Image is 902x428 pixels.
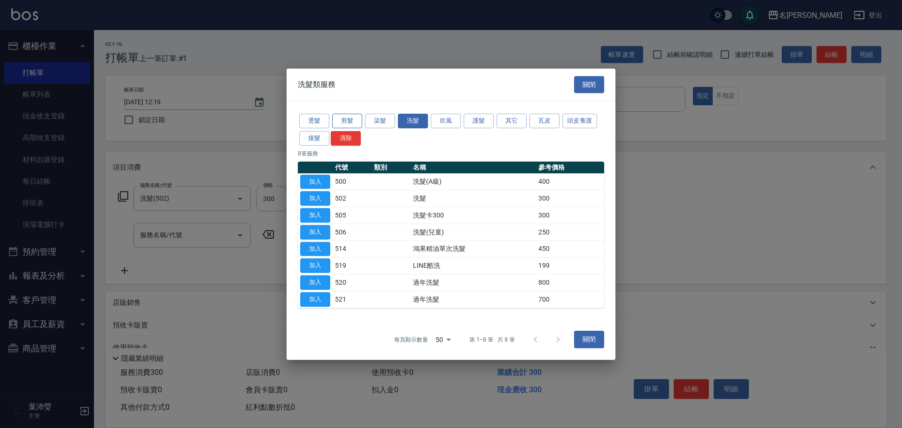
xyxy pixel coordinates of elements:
[574,331,604,348] button: 關閉
[398,114,428,128] button: 洗髮
[411,173,536,190] td: 洗髮(A級)
[333,190,372,207] td: 502
[536,291,604,308] td: 700
[411,224,536,241] td: 洗髮(兒童)
[299,131,329,146] button: 接髮
[536,190,604,207] td: 300
[300,241,330,256] button: 加入
[333,224,372,241] td: 506
[536,173,604,190] td: 400
[411,257,536,274] td: LINE酷洗
[411,207,536,224] td: 洗髮卡300
[432,327,454,352] div: 50
[562,114,597,128] button: 頭皮養護
[365,114,395,128] button: 染髮
[411,190,536,207] td: 洗髮
[333,241,372,257] td: 514
[394,335,428,344] p: 每頁顯示數量
[536,274,604,291] td: 800
[536,161,604,173] th: 參考價格
[300,174,330,189] button: 加入
[333,257,372,274] td: 519
[411,241,536,257] td: 鴻果精油單次洗髮
[497,114,527,128] button: 其它
[411,291,536,308] td: 過年洗髮
[299,114,329,128] button: 燙髮
[300,275,330,290] button: 加入
[411,274,536,291] td: 過年洗髮
[300,191,330,206] button: 加入
[333,173,372,190] td: 500
[333,207,372,224] td: 505
[411,161,536,173] th: 名稱
[300,258,330,273] button: 加入
[529,114,560,128] button: 瓦皮
[431,114,461,128] button: 吹風
[536,241,604,257] td: 450
[300,225,330,240] button: 加入
[298,149,604,157] p: 8 筆服務
[372,161,411,173] th: 類別
[536,257,604,274] td: 199
[469,335,515,344] p: 第 1–8 筆 共 8 筆
[331,131,361,146] button: 清除
[536,207,604,224] td: 300
[300,292,330,307] button: 加入
[298,80,335,89] span: 洗髮類服務
[332,114,362,128] button: 剪髮
[333,291,372,308] td: 521
[333,161,372,173] th: 代號
[574,76,604,93] button: 關閉
[300,208,330,223] button: 加入
[333,274,372,291] td: 520
[536,224,604,241] td: 250
[464,114,494,128] button: 護髮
